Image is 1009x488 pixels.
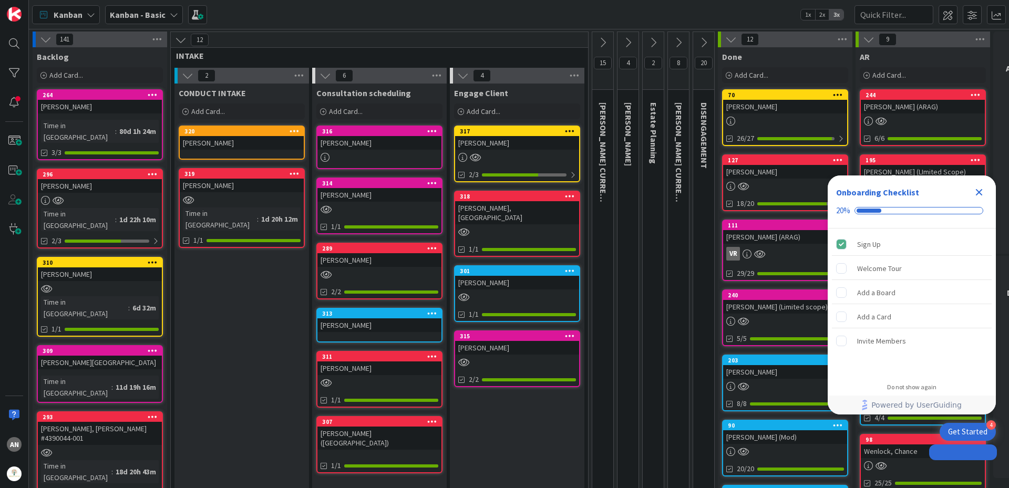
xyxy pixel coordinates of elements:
div: 1d 20h 12m [259,213,301,225]
div: 307[PERSON_NAME] ([GEOGRAPHIC_DATA]) [317,417,441,450]
div: 301[PERSON_NAME] [455,266,579,289]
span: AR [860,51,870,62]
a: 240[PERSON_NAME] (Limited scope)5/5 [722,289,848,346]
span: Backlog [37,51,69,62]
span: 1x [801,9,815,20]
span: 1/1 [469,244,479,255]
a: 111[PERSON_NAME] (ARAG)VR29/29 [722,220,848,281]
div: 80d 1h 24m [117,126,159,137]
span: : [115,126,117,137]
span: 6 [335,69,353,82]
div: 313[PERSON_NAME] [317,309,441,332]
div: 319[PERSON_NAME] [180,169,304,192]
div: 318 [460,193,579,200]
div: 318 [455,192,579,201]
div: Time in [GEOGRAPHIC_DATA] [183,207,257,231]
div: [PERSON_NAME], [PERSON_NAME] #4390044-001 [38,422,162,445]
a: 311[PERSON_NAME]1/1 [316,351,442,408]
div: 293 [43,413,162,421]
span: 3x [829,9,843,20]
span: 26/27 [737,133,754,144]
span: : [115,214,117,225]
div: 309[PERSON_NAME][GEOGRAPHIC_DATA] [38,346,162,369]
div: 264 [43,91,162,99]
a: 289[PERSON_NAME]2/2 [316,243,442,299]
div: 316 [322,128,441,135]
span: Add Card... [735,70,768,80]
div: 310[PERSON_NAME] [38,258,162,281]
div: 318[PERSON_NAME], [GEOGRAPHIC_DATA] [455,192,579,224]
div: [PERSON_NAME] (LImited Scope) [861,165,985,179]
div: 98Wenlock, Chance [861,435,985,458]
div: Sign Up is complete. [832,233,992,256]
span: 1/1 [193,235,203,246]
a: 307[PERSON_NAME] ([GEOGRAPHIC_DATA])1/1 [316,416,442,473]
a: 314[PERSON_NAME]1/1 [316,178,442,234]
span: Add Card... [49,70,83,80]
div: 317 [460,128,579,135]
div: 111 [723,221,847,230]
div: 127 [723,155,847,165]
div: 111 [728,222,847,229]
div: 240 [723,290,847,300]
div: 296 [38,170,162,179]
div: [PERSON_NAME] [38,179,162,193]
div: [PERSON_NAME] [317,318,441,332]
span: Done [722,51,742,62]
span: : [128,302,130,314]
a: 244[PERSON_NAME] (ARAG)6/6 [860,89,986,146]
span: Engage Client [454,88,508,98]
div: Time in [GEOGRAPHIC_DATA] [41,376,111,399]
a: 127[PERSON_NAME]18/20 [722,154,848,211]
a: 317[PERSON_NAME]2/3 [454,126,580,182]
span: KRISTI PROBATE [623,102,634,166]
span: 1/1 [469,309,479,320]
div: 70 [723,90,847,100]
b: Kanban - Basic [110,9,166,20]
div: Get Started [948,427,987,437]
span: 12 [741,33,759,46]
div: Add a Board [857,286,895,299]
span: Consultation scheduling [316,88,411,98]
span: 2/3 [469,169,479,180]
span: 4 [619,57,637,69]
div: 195[PERSON_NAME] (LImited Scope) [861,155,985,179]
div: [PERSON_NAME] (Mod) [723,430,847,444]
span: 12 [191,34,209,46]
a: 310[PERSON_NAME]Time in [GEOGRAPHIC_DATA]:6d 32m1/1 [37,257,163,337]
span: Add Card... [467,107,500,116]
div: 240 [728,292,847,299]
div: Onboarding Checklist [836,186,919,199]
div: 311 [317,352,441,361]
div: 127 [728,157,847,164]
span: 5/5 [737,333,747,344]
div: 203 [728,357,847,364]
span: : [111,466,113,477]
div: 127[PERSON_NAME] [723,155,847,179]
div: 70 [728,91,847,99]
div: [PERSON_NAME] [455,136,579,150]
div: 317[PERSON_NAME] [455,127,579,150]
span: : [111,381,113,393]
div: 316 [317,127,441,136]
span: Add Card... [191,107,225,116]
div: 90 [723,421,847,430]
div: Checklist items [828,229,996,376]
a: 319[PERSON_NAME]Time in [GEOGRAPHIC_DATA]:1d 20h 12m1/1 [179,168,305,248]
div: Sign Up [857,238,881,251]
div: 195 [866,157,985,164]
div: 289 [322,245,441,252]
span: 9 [879,33,897,46]
div: [PERSON_NAME] [317,253,441,267]
span: DISENGAGEMENT [699,102,709,169]
span: 18/20 [737,198,754,209]
div: 315 [455,331,579,341]
div: Invite Members [857,335,906,347]
a: 203[PERSON_NAME]8/8 [722,355,848,411]
div: 320 [180,127,304,136]
div: 309 [38,346,162,356]
div: Open Get Started checklist, remaining modules: 4 [940,423,996,441]
div: 203[PERSON_NAME] [723,356,847,379]
div: 313 [317,309,441,318]
div: [PERSON_NAME] (ARAG) [861,100,985,113]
